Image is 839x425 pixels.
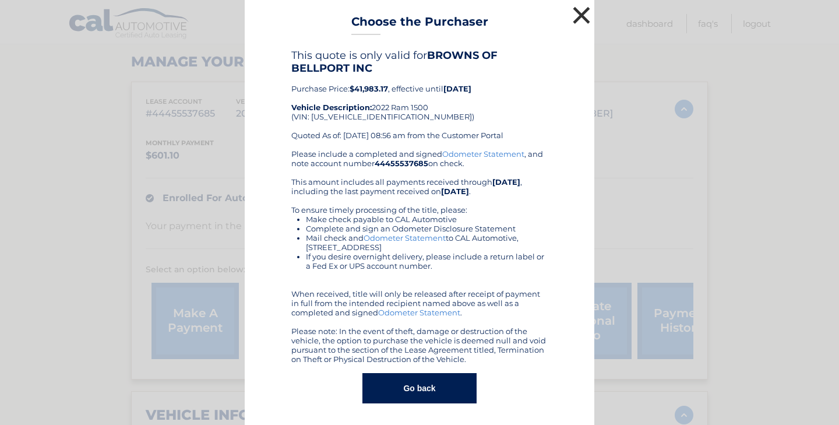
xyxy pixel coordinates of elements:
[291,49,548,75] h4: This quote is only valid for
[306,215,548,224] li: Make check payable to CAL Automotive
[443,84,471,93] b: [DATE]
[570,3,593,27] button: ×
[306,252,548,271] li: If you desire overnight delivery, please include a return label or a Fed Ex or UPS account number.
[364,233,446,243] a: Odometer Statement
[306,233,548,252] li: Mail check and to CAL Automotive, [STREET_ADDRESS]
[441,187,469,196] b: [DATE]
[291,149,548,364] div: Please include a completed and signed , and note account number on check. This amount includes al...
[351,15,488,35] h3: Choose the Purchaser
[291,49,548,149] div: Purchase Price: , effective until 2022 Ram 1500 (VIN: [US_VEHICLE_IDENTIFICATION_NUMBER]) Quoted ...
[350,84,388,93] b: $41,983.17
[291,49,498,75] b: BROWNS OF BELLPORT INC
[442,149,524,159] a: Odometer Statement
[375,159,428,168] b: 44455537685
[306,224,548,233] li: Complete and sign an Odometer Disclosure Statement
[291,103,372,112] strong: Vehicle Description:
[492,177,520,187] b: [DATE]
[378,308,460,317] a: Odometer Statement
[362,373,476,403] button: Go back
